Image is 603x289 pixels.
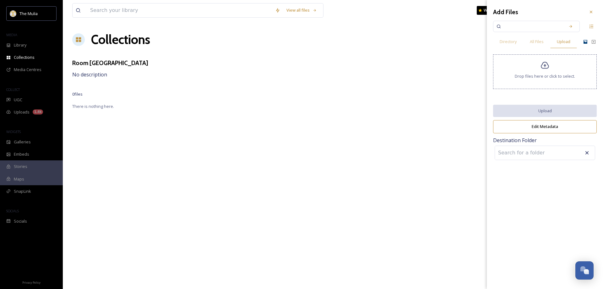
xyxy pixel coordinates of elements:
[14,109,30,115] span: Uploads
[493,136,597,144] span: Destination Folder
[515,73,575,79] span: Drop files here or click to select.
[530,39,544,45] span: All Files
[14,188,31,194] span: SnapLink
[500,39,517,45] span: Directory
[14,67,41,73] span: Media Centres
[557,39,570,45] span: Upload
[72,71,107,78] span: No description
[14,218,27,224] span: Socials
[14,97,22,103] span: UGC
[495,146,564,160] input: Search for a folder
[6,87,20,92] span: COLLECT
[72,103,594,109] span: There is nothing here.
[14,151,29,157] span: Embeds
[283,4,320,16] a: View all files
[10,10,16,17] img: mulia_logo.png
[22,281,41,285] span: Privacy Policy
[14,42,26,48] span: Library
[87,3,272,17] input: Search your library
[33,109,43,114] div: 1.4k
[493,8,518,17] h3: Add Files
[14,176,24,182] span: Maps
[6,32,17,37] span: MEDIA
[477,6,508,15] a: What's New
[22,278,41,286] a: Privacy Policy
[14,54,35,60] span: Collections
[19,11,38,16] span: The Mulia
[6,208,19,213] span: SOCIALS
[575,261,594,280] button: Open Chat
[72,91,83,97] span: 0 file s
[493,105,597,117] button: Upload
[91,30,150,49] a: Collections
[72,58,148,68] h3: Room [GEOGRAPHIC_DATA]
[14,139,31,145] span: Galleries
[493,120,597,133] button: Edit Metadata
[6,129,21,134] span: WIDGETS
[14,164,27,170] span: Stories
